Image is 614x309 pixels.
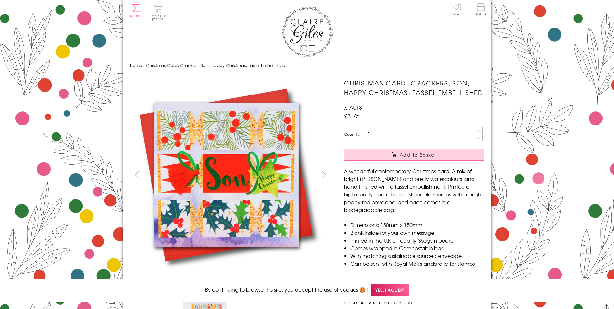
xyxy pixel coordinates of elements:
li: Dimensions: 150mm x 150mm [350,221,484,229]
span: Trade [474,3,488,16]
span: Christmas Card, Crackers, Son, Happy Christmas, Tassel Embellished [146,62,285,68]
h1: Christmas Card, Crackers, Son, Happy Christmas, Tassel Embellished [344,78,484,97]
li: Blank inside for your own message [350,229,484,236]
button: prev [130,167,144,182]
label: Quantity [344,131,359,137]
img: Christmas Card, Crackers, Son, Happy Christmas, Tassel Embellished [331,78,524,272]
button: Add to Basket [344,149,484,161]
span: › [143,62,145,68]
span: XTA018 [344,104,362,111]
nav: breadcrumbs [130,59,484,72]
li: With matching sustainable sourced envelope [350,252,484,260]
li: Printed in the U.K on quality 350gsm board [350,236,484,244]
li: Can be sent with Royal Mail standard letter stamps [350,260,484,267]
li: Comes wrapped in Compostable bag [350,244,484,252]
a: Home [130,62,142,68]
a: Go back to the collection [349,298,412,306]
span: Yes, I accept [371,284,409,296]
button: Basket0 items [149,5,167,22]
span: 0 items [152,13,167,23]
button: Menu [130,4,142,18]
p: A wonderful contemporary Christmas card. A mix of bright [PERSON_NAME] and pretty watercolours, a... [344,167,484,214]
a: Log In [449,3,465,16]
span: Menu [130,13,142,19]
span: £3.75 [344,111,360,120]
img: Christmas Card, Crackers, Son, Happy Christmas, Tassel Embellished [130,78,323,272]
img: Claire Giles Greetings Cards [281,6,333,57]
button: next [317,167,331,182]
a: Trade [474,3,488,17]
span: Add to Basket [400,152,436,158]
